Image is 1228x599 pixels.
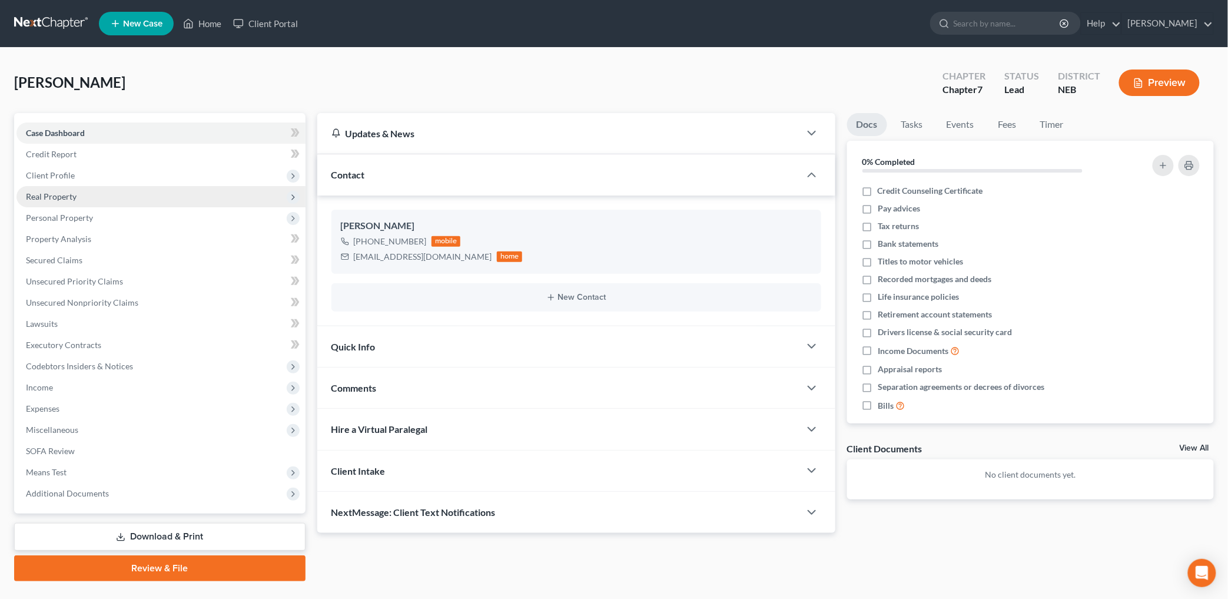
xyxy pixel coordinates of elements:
span: Secured Claims [26,255,82,265]
span: Titles to motor vehicles [878,256,963,267]
span: Income Documents [878,345,948,357]
span: NextMessage: Client Text Notifications [331,507,496,518]
span: Tax returns [878,220,919,232]
span: Codebtors Insiders & Notices [26,361,133,371]
a: Executory Contracts [16,335,306,356]
span: Property Analysis [26,234,91,244]
a: Client Portal [227,13,304,34]
span: 7 [977,84,983,95]
span: Comments [331,382,377,393]
span: Bills [878,400,894,412]
a: [PERSON_NAME] [1122,13,1213,34]
div: Chapter [942,83,985,97]
div: District [1058,70,1100,83]
span: Recorded mortgages and deeds [878,273,991,285]
div: home [497,251,523,262]
a: Case Dashboard [16,123,306,144]
span: Additional Documents [26,488,109,498]
span: Unsecured Nonpriority Claims [26,297,138,307]
span: Expenses [26,403,59,413]
span: Retirement account statements [878,309,992,320]
div: Open Intercom Messenger [1188,559,1216,587]
div: NEB [1058,83,1100,97]
span: Real Property [26,191,77,201]
span: Client Intake [331,465,386,476]
div: [PERSON_NAME] [341,219,812,233]
div: mobile [432,236,461,247]
span: Hire a Virtual Paralegal [331,423,428,435]
button: Preview [1119,70,1200,96]
span: [PERSON_NAME] [14,74,125,91]
span: Quick Info [331,341,376,352]
span: Life insurance policies [878,291,959,303]
span: Unsecured Priority Claims [26,276,123,286]
div: [PHONE_NUMBER] [354,236,427,247]
a: Credit Report [16,144,306,165]
div: Status [1004,70,1039,83]
strong: 0% Completed [862,157,915,167]
button: New Contact [341,293,812,302]
span: Executory Contracts [26,340,101,350]
span: Client Profile [26,170,75,180]
span: Case Dashboard [26,128,85,138]
span: Appraisal reports [878,363,942,375]
a: Help [1081,13,1121,34]
span: Contact [331,169,365,180]
a: Unsecured Nonpriority Claims [16,292,306,313]
a: SOFA Review [16,441,306,462]
div: Updates & News [331,127,786,140]
a: View All [1180,444,1209,452]
span: Pay advices [878,203,920,214]
span: Miscellaneous [26,425,78,435]
span: Separation agreements or decrees of divorces [878,381,1044,393]
a: Events [937,113,984,136]
a: Secured Claims [16,250,306,271]
span: Lawsuits [26,319,58,329]
span: Bank statements [878,238,938,250]
input: Search by name... [954,12,1061,34]
a: Property Analysis [16,229,306,250]
a: Docs [847,113,887,136]
a: Home [177,13,227,34]
div: [EMAIL_ADDRESS][DOMAIN_NAME] [354,251,492,263]
a: Tasks [892,113,932,136]
p: No client documents yet. [857,469,1204,481]
a: Lawsuits [16,313,306,335]
span: Income [26,382,53,392]
a: Review & File [14,555,306,581]
a: Timer [1031,113,1073,136]
span: Credit Report [26,149,77,159]
span: Means Test [26,467,67,477]
div: Client Documents [847,442,922,455]
span: Drivers license & social security card [878,326,1012,338]
a: Unsecured Priority Claims [16,271,306,292]
span: Credit Counseling Certificate [878,185,983,197]
div: Chapter [942,70,985,83]
span: SOFA Review [26,446,75,456]
a: Download & Print [14,523,306,551]
span: New Case [123,19,162,28]
a: Fees [988,113,1026,136]
span: Personal Property [26,213,93,223]
div: Lead [1004,83,1039,97]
